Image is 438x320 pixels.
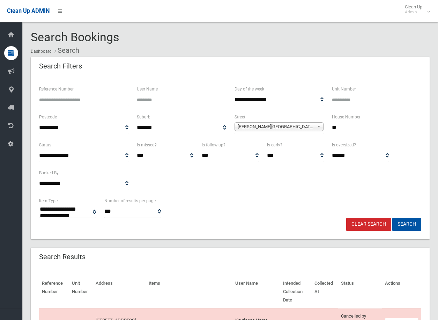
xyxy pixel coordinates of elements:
[346,218,391,231] a: Clear Search
[137,85,158,93] label: User Name
[39,85,74,93] label: Reference Number
[280,276,312,308] th: Intended Collection Date
[332,141,356,149] label: Is oversized?
[137,113,150,121] label: Suburb
[392,218,421,231] button: Search
[53,44,79,57] li: Search
[401,4,429,15] span: Clean Up
[232,276,280,308] th: User Name
[146,276,233,308] th: Items
[39,169,59,177] label: Booked By
[39,197,58,205] label: Item Type
[235,113,245,121] label: Street
[39,113,57,121] label: Postcode
[338,276,382,308] th: Status
[405,9,422,15] small: Admin
[267,141,282,149] label: Is early?
[312,276,339,308] th: Collected At
[39,141,51,149] label: Status
[382,276,421,308] th: Actions
[31,59,90,73] header: Search Filters
[137,141,157,149] label: Is missed?
[39,276,69,308] th: Reference Number
[31,250,94,264] header: Search Results
[202,141,225,149] label: Is follow up?
[69,276,93,308] th: Unit Number
[332,113,361,121] label: House Number
[235,85,264,93] label: Day of the week
[7,8,50,14] span: Clean Up ADMIN
[93,276,146,308] th: Address
[31,30,119,44] span: Search Bookings
[31,49,52,54] a: Dashboard
[104,197,156,205] label: Number of results per page
[332,85,356,93] label: Unit Number
[238,123,314,131] span: [PERSON_NAME][GEOGRAPHIC_DATA] (BANKSTOWN 2200)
